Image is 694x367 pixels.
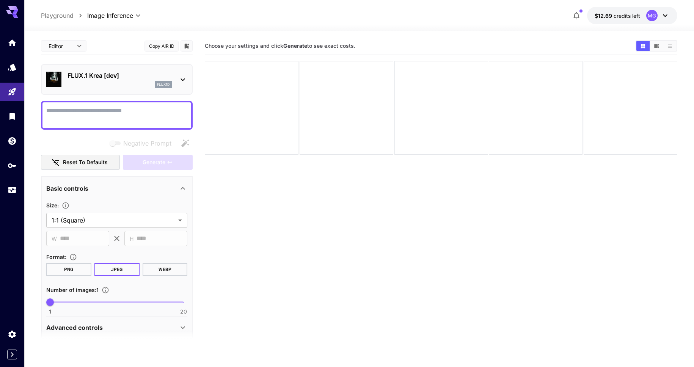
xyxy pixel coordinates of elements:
button: Reset to defaults [41,155,120,170]
button: Choose the file format for the output image. [66,253,80,261]
span: Format : [46,254,66,260]
span: Editor [49,42,72,50]
span: H [130,234,133,243]
button: Expand sidebar [7,350,17,359]
nav: breadcrumb [41,11,87,20]
span: $12.69 [595,13,614,19]
button: PNG [46,263,91,276]
div: Playground [8,87,17,97]
span: W [52,234,57,243]
button: Show images in grid view [636,41,650,51]
p: FLUX.1 Krea [dev] [68,71,172,80]
div: Advanced controls [46,318,187,337]
div: Home [8,38,17,47]
div: $12.69134 [595,12,640,20]
p: Basic controls [46,184,88,193]
p: flux1d [157,82,170,87]
a: Playground [41,11,74,20]
button: Copy AIR ID [144,41,179,52]
button: Specify how many images to generate in a single request. Each image generation will be charged se... [99,286,112,294]
div: Usage [8,185,17,195]
span: credits left [614,13,640,19]
span: Choose your settings and click to see exact costs. [205,42,355,49]
button: Adjust the dimensions of the generated image by specifying its width and height in pixels, or sel... [59,202,72,209]
span: Size : [46,202,59,209]
button: $12.69134MG [587,7,677,24]
div: Basic controls [46,179,187,198]
div: FLUX.1 Krea [dev]flux1d [46,68,187,91]
div: Show images in grid viewShow images in video viewShow images in list view [636,40,677,52]
div: Library [8,111,17,121]
button: Show images in list view [663,41,677,51]
div: MG [646,10,658,21]
div: API Keys [8,161,17,170]
p: Advanced controls [46,323,103,332]
div: Models [8,63,17,72]
span: Image Inference [87,11,133,20]
span: Negative prompts are not compatible with the selected model. [108,138,177,148]
span: Negative Prompt [123,139,171,148]
div: Wallet [8,136,17,146]
div: Settings [8,329,17,339]
b: Generate [283,42,307,49]
button: WEBP [143,263,188,276]
button: Show images in video view [650,41,663,51]
span: 1:1 (Square) [52,216,175,225]
span: Number of images : 1 [46,287,99,293]
button: JPEG [94,263,140,276]
button: Add to library [183,41,190,50]
span: 1 [49,308,51,315]
span: 20 [180,308,187,315]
